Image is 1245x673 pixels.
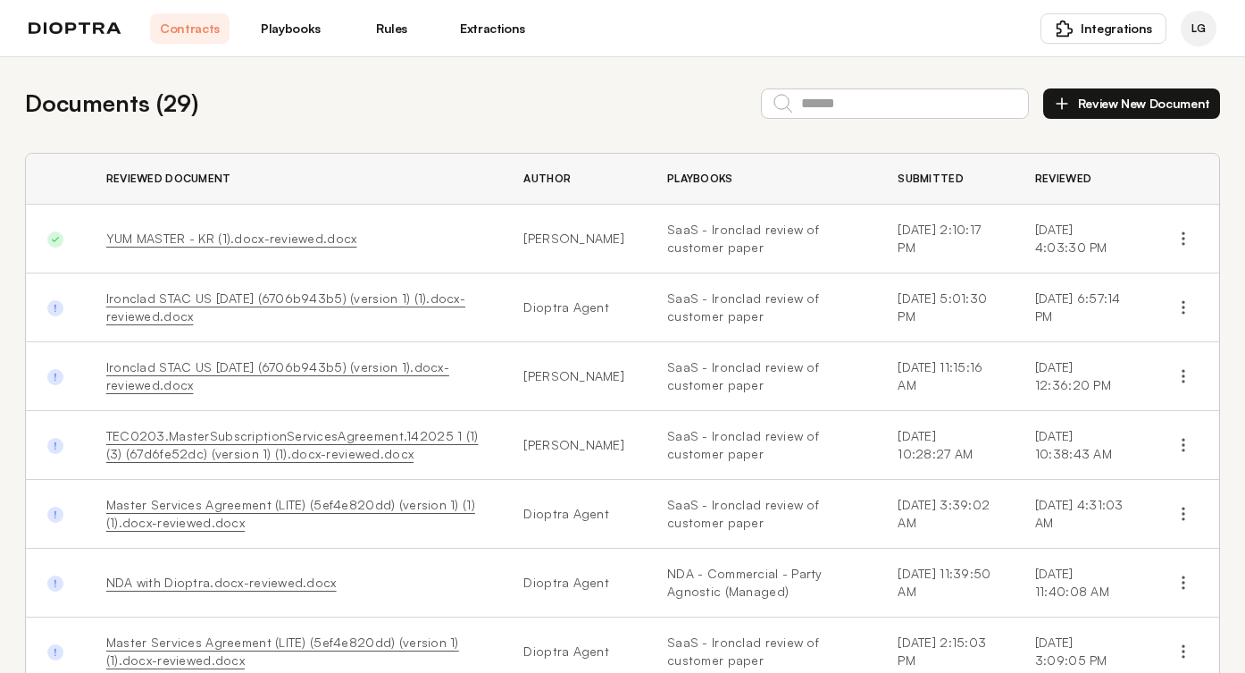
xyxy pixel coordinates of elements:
[1014,205,1148,273] td: [DATE] 4:03:30 PM
[667,290,855,325] a: SaaS - Ironclad review of customer paper
[1014,480,1148,549] td: [DATE] 4:31:03 AM
[1014,273,1148,342] td: [DATE] 6:57:14 PM
[1181,11,1216,46] div: Laura Garcia
[47,300,63,316] img: Done
[502,549,646,618] td: Dioptra Agent
[150,13,230,44] a: Contracts
[876,549,1014,618] td: [DATE] 11:39:50 AM
[646,154,876,205] th: Playbooks
[47,644,63,660] img: Done
[352,13,431,44] a: Rules
[106,428,479,461] a: TEC0203.MasterSubscriptionServicesAgreement.142025 1 (1) (3) (67d6fe52dc) (version 1) (1).docx-re...
[1014,154,1148,205] th: Reviewed
[667,565,855,601] a: NDA - Commercial - Party Agnostic (Managed)
[876,273,1014,342] td: [DATE] 5:01:30 PM
[667,427,855,463] a: SaaS - Ironclad review of customer paper
[502,480,646,549] td: Dioptra Agent
[876,411,1014,480] td: [DATE] 10:28:27 AM
[502,342,646,411] td: [PERSON_NAME]
[47,231,63,248] img: Done
[502,205,646,273] td: [PERSON_NAME]
[106,290,465,324] a: Ironclad STAC US [DATE] (6706b943b5) (version 1) (1).docx-reviewed.docx
[47,507,63,523] img: Done
[876,342,1014,411] td: [DATE] 11:15:16 AM
[667,221,855,257] a: SaaS - Ironclad review of customer paper
[251,13,330,44] a: Playbooks
[1040,13,1166,44] button: Integrations
[47,438,63,454] img: Done
[502,273,646,342] td: Dioptra Agent
[876,205,1014,273] td: [DATE] 2:10:17 PM
[667,496,855,532] a: SaaS - Ironclad review of customer paper
[453,13,532,44] a: Extractions
[667,358,855,394] a: SaaS - Ironclad review of customer paper
[1014,342,1148,411] td: [DATE] 12:36:20 PM
[106,231,357,246] a: YUM MASTER - KR (1).docx-reviewed.docx
[1056,20,1074,38] img: puzzle
[106,359,449,392] a: Ironclad STAC US [DATE] (6706b943b5) (version 1).docx-reviewed.docx
[47,369,63,385] img: Done
[25,86,198,121] h2: Documents ( 29 )
[106,497,475,530] a: Master Services Agreement (LITE) (5ef4e820dd) (version 1) (1) (1).docx-reviewed.docx
[667,634,855,669] a: SaaS - Ironclad review of customer paper
[1014,411,1148,480] td: [DATE] 10:38:43 AM
[29,22,121,35] img: logo
[1014,549,1148,618] td: [DATE] 11:40:08 AM
[876,480,1014,549] td: [DATE] 3:39:02 AM
[502,411,646,480] td: [PERSON_NAME]
[876,154,1014,205] th: Submitted
[106,635,459,668] a: Master Services Agreement (LITE) (5ef4e820dd) (version 1) (1).docx-reviewed.docx
[1081,20,1152,38] span: Integrations
[502,154,646,205] th: Author
[106,575,337,590] a: NDA with Dioptra.docx-reviewed.docx
[85,154,503,205] th: Reviewed Document
[1191,21,1205,36] span: LG
[1043,88,1220,119] button: Review New Document
[47,576,63,592] img: Done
